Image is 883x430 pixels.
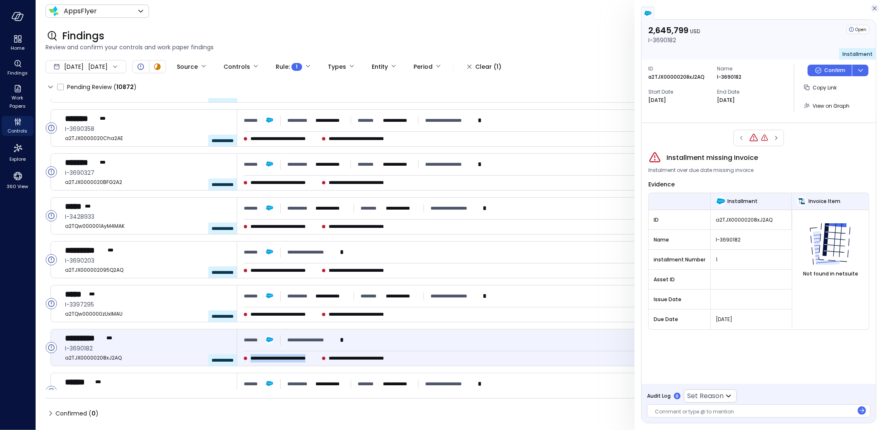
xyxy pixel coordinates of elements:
div: Open [46,254,57,266]
span: View on Graph [813,102,849,109]
span: Not found in netsuite [803,270,858,278]
p: I-3690182 [648,36,676,45]
div: Open [46,122,57,134]
span: a2TJX0000020BFG2A2 [65,178,230,186]
div: Explore [2,141,34,164]
div: Source [177,60,198,74]
div: Findings [2,58,34,78]
span: Findings [62,29,104,43]
span: ID [654,216,705,224]
div: Home [2,33,34,53]
span: Invoice Item [808,197,840,205]
span: Start Date [648,88,710,96]
span: a2TJX000002095Q2AQ [65,266,230,274]
span: I-3397295 [65,300,230,309]
div: Clear (1) [475,62,501,72]
p: Confirm [824,66,845,75]
button: dropdown-icon-button [852,65,869,76]
span: Evidence [648,180,675,188]
span: Issue Date [654,295,705,304]
p: [DATE] [648,96,666,104]
div: Open [46,386,57,397]
span: I-3690366 [65,388,230,397]
span: 10872 [116,83,134,91]
div: Controls [2,116,34,136]
span: Installment missing Invoice [666,153,758,163]
div: Open [847,25,869,34]
span: Home [11,44,24,52]
span: I-3690358 [65,124,230,133]
div: Period [414,60,433,74]
span: Review and confirm your controls and work paper findings [46,43,873,52]
button: Confirm [808,65,852,76]
div: Open [46,342,57,353]
span: Findings [7,69,28,77]
button: Clear (1) [460,60,508,74]
span: a2TJX00000208xJ2AQ [65,354,230,362]
div: Open [46,210,57,222]
span: I-3690327 [65,168,230,177]
span: Pending Review [67,80,137,94]
span: 360 View [7,182,29,191]
p: Set Reason [687,391,724,401]
div: In Progress [152,62,162,72]
span: USD [690,28,700,35]
span: [DATE] [64,62,84,71]
img: Invoice Item [797,196,807,206]
span: Explore [10,155,26,163]
span: a2TJX0000020Cha2AE [65,134,230,143]
span: 1 [296,63,298,71]
p: a2TJX00000208xJ2AQ [648,73,705,81]
span: Work Papers [5,94,30,110]
span: ID [648,65,710,73]
div: Open [46,298,57,309]
img: Installment [716,196,726,206]
div: Types [328,60,346,74]
span: Instalment over due date missing invoice [648,166,753,174]
div: Installment missing Invoice [760,134,769,142]
span: a2TJX00000208xJ2AQ [716,216,787,224]
span: 0 [91,409,96,418]
span: Name [717,65,779,73]
span: Confirmed [55,407,99,420]
span: Installment [842,51,873,58]
p: 2,645,799 [648,25,700,36]
img: Icon [49,6,59,16]
div: Controls [224,60,250,74]
div: Installment missing Invoice [749,133,759,143]
img: salesforce [644,9,652,17]
p: AppsFlyer [64,6,97,16]
button: Copy Link [801,80,840,94]
div: Open [46,166,57,178]
div: Entity [372,60,388,74]
span: 1 [716,256,787,264]
div: Rule : [276,60,302,74]
div: Work Papers [2,83,34,111]
p: [DATE] [717,96,735,104]
span: I-3690182 [716,236,787,244]
span: Copy Link [813,84,837,91]
span: [DATE] [716,315,787,324]
div: ( ) [89,409,99,418]
div: Open [136,62,146,72]
span: Installment [727,197,758,205]
span: I-3690182 [65,344,230,353]
span: Asset ID [654,275,705,284]
span: Controls [8,127,28,135]
span: Name [654,236,705,244]
span: End Date [717,88,779,96]
span: I-3690203 [65,256,230,265]
span: Audit Log [647,392,671,400]
span: a2TQw000000zUxIMAU [65,310,230,318]
button: View on Graph [801,99,853,113]
span: I-3428933 [65,212,230,221]
div: 360 View [2,169,34,191]
div: ( ) [113,82,137,92]
div: Button group with a nested menu [808,65,869,76]
p: I-3690182 [717,73,741,81]
p: 0 [676,393,679,399]
span: Due Date [654,315,705,324]
span: a2TQw000001AyM4MAK [65,222,230,230]
span: installment Number [654,256,705,264]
